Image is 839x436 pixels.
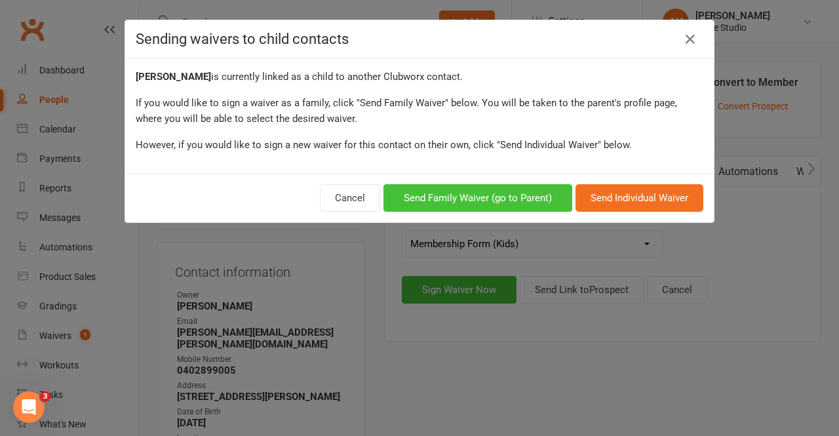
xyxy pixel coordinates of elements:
button: Send Family Waiver (go to Parent) [383,184,572,212]
a: Close [680,29,701,50]
div: However, if you would like to sign a new waiver for this contact on their own, click "Send Indivi... [136,137,703,153]
iframe: Intercom live chat [13,391,45,423]
div: If you would like to sign a waiver as a family, click "Send Family Waiver" below. You will be tak... [136,95,703,127]
button: Cancel [320,184,380,212]
button: Send Individual Waiver [576,184,703,212]
span: 3 [40,391,50,402]
h4: Sending waivers to child contacts [136,31,703,47]
strong: [PERSON_NAME] [136,71,211,83]
div: is currently linked as a child to another Clubworx contact. [136,69,703,85]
